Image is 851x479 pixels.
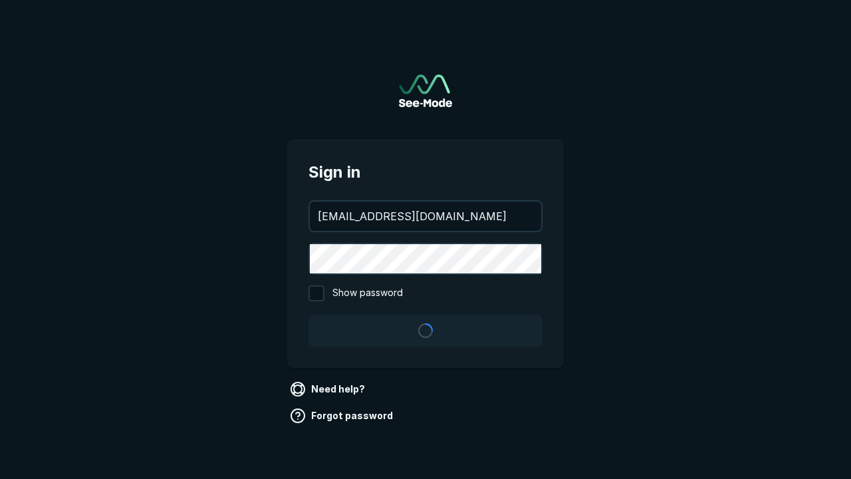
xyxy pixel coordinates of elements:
a: Forgot password [287,405,398,426]
span: Sign in [308,160,543,184]
span: Show password [332,285,403,301]
a: Need help? [287,379,370,400]
img: See-Mode Logo [399,75,452,107]
input: your@email.com [310,202,541,231]
a: Go to sign in [399,75,452,107]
